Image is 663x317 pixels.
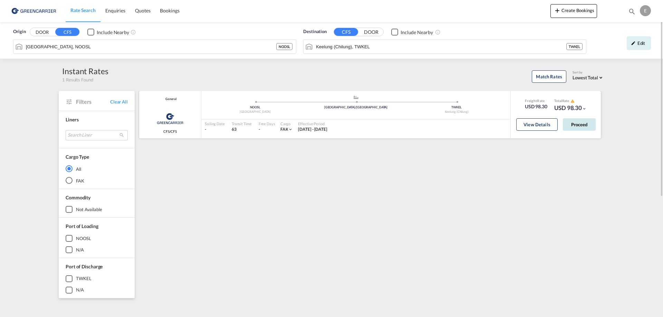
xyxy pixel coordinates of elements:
[164,97,176,101] span: General
[573,73,604,81] md-select: Select: Lowest Total
[66,117,78,122] span: Liners
[205,110,306,114] div: [GEOGRAPHIC_DATA]
[391,28,433,36] md-checkbox: Checkbox No Ink
[70,7,96,13] span: Rate Search
[627,36,651,50] div: icon-pencilEdit
[406,105,507,110] div: TWKEL
[62,77,93,83] span: 1 Results Found
[628,8,636,15] md-icon: icon-magnify
[316,41,566,52] input: Search by Port
[55,28,79,36] button: CFS
[66,177,128,184] md-radio-button: FAK
[13,40,296,53] md-input-container: Oslo, NOOSL
[406,110,507,114] div: Keelung (Chilung)
[110,99,128,105] span: Clear All
[566,43,583,50] div: TWKEL
[205,121,225,126] div: Sailing Date
[298,121,327,126] div: Effective Period
[570,99,575,104] button: icon-alert
[303,28,327,35] span: Destination
[525,103,547,110] div: USD 98.30
[66,264,103,269] span: Port of Discharge
[76,235,91,241] div: NOOSL
[401,29,433,36] div: Include Nearby
[435,29,441,35] md-icon: Unchecked: Ignores neighbouring ports when fetching rates.Checked : Includes neighbouring ports w...
[62,66,108,77] div: Instant Rates
[334,28,358,36] button: CFS
[155,110,185,127] img: Greencarrier Consolidators
[66,246,128,253] md-checkbox: N/A
[232,121,252,126] div: Transit Time
[554,98,587,104] div: Total Rate
[30,28,54,36] button: DOOR
[532,70,566,83] button: Match Rates
[631,41,636,46] md-icon: icon-pencil
[359,28,383,36] button: DOOR
[306,105,406,110] div: [GEOGRAPHIC_DATA]/[GEOGRAPHIC_DATA]
[10,3,57,19] img: e39c37208afe11efa9cb1d7a6ea7d6f5.png
[135,8,150,13] span: Quotes
[66,195,90,200] span: Commodity
[640,5,651,16] div: E
[259,127,260,132] div: -
[76,206,102,212] div: not available
[76,247,84,253] div: N/A
[280,121,293,126] div: Cargo
[76,98,110,106] span: Filters
[304,40,586,53] md-input-container: Keelung (Chilung), TWKEL
[66,223,98,229] span: Port of Loading
[298,127,327,132] div: 01 Aug 2025 - 31 Aug 2025
[66,235,128,242] md-checkbox: NOOSL
[582,106,587,111] md-icon: icon-chevron-down
[66,287,128,294] md-checkbox: N/A
[554,104,587,112] div: USD 98.30
[205,105,306,110] div: NOOSL
[97,29,129,36] div: Include Nearby
[66,165,128,172] md-radio-button: All
[573,75,598,80] span: Lowest Total
[516,118,558,131] button: View Details
[131,29,136,35] md-icon: Unchecked: Ignores neighbouring ports when fetching rates.Checked : Includes neighbouring ports w...
[66,153,89,160] div: Cargo Type
[563,118,596,131] button: Proceed
[259,121,275,126] div: Free Days
[298,127,327,132] span: [DATE] - [DATE]
[26,41,276,52] input: Search by Port
[205,127,225,132] div: -
[105,8,125,13] span: Enquiries
[163,129,177,134] span: CFS/CFS
[76,287,84,293] div: N/A
[66,275,128,282] md-checkbox: TWKEL
[160,8,179,13] span: Bookings
[553,6,561,14] md-icon: icon-plus 400-fg
[352,96,360,99] md-icon: assets/icons/custom/ship-fill.svg
[164,97,176,101] div: Contract / Rate Agreement / Tariff / Spot Pricing Reference Number: General
[280,127,288,132] span: FAK
[573,70,604,75] div: Sort by
[13,28,26,35] span: Origin
[232,127,252,132] div: 63
[76,275,92,281] div: TWKEL
[87,28,129,36] md-checkbox: Checkbox No Ink
[288,127,293,132] md-icon: icon-chevron-down
[570,99,575,103] md-icon: icon-alert
[628,8,636,18] div: icon-magnify
[525,98,547,103] div: Freight Rate
[550,4,597,18] button: icon-plus 400-fgCreate Bookings
[276,43,293,50] div: NOOSL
